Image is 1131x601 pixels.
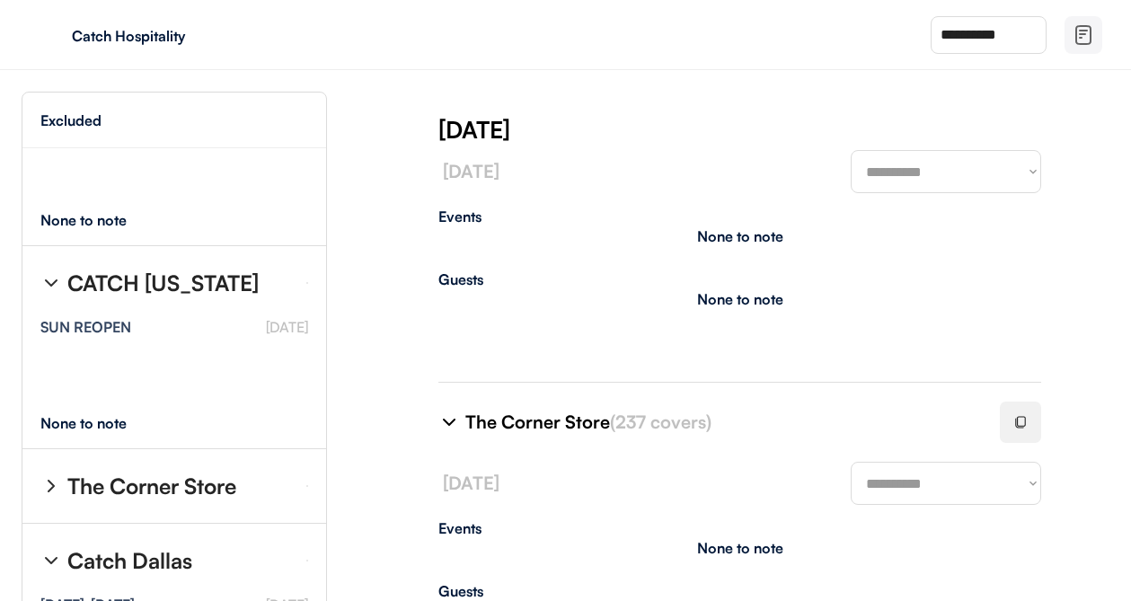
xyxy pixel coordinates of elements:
[438,272,1041,287] div: Guests
[40,320,131,334] div: SUN REOPEN
[443,160,499,182] font: [DATE]
[67,272,259,294] div: CATCH [US_STATE]
[697,541,783,555] div: None to note
[40,416,160,430] div: None to note
[40,113,102,128] div: Excluded
[1073,24,1094,46] img: file-02.svg
[697,292,783,306] div: None to note
[465,410,978,435] div: The Corner Store
[438,411,460,433] img: chevron-right%20%281%29.svg
[610,411,711,433] font: (237 covers)
[443,472,499,494] font: [DATE]
[438,113,1131,146] div: [DATE]
[67,475,236,497] div: The Corner Store
[72,29,298,43] div: Catch Hospitality
[40,550,62,571] img: chevron-right%20%281%29.svg
[67,550,192,571] div: Catch Dallas
[438,521,1041,535] div: Events
[40,272,62,294] img: chevron-right%20%281%29.svg
[266,318,308,336] font: [DATE]
[697,229,783,243] div: None to note
[438,584,1041,598] div: Guests
[40,213,160,227] div: None to note
[40,475,62,497] img: chevron-right%20%281%29.svg
[36,21,65,49] img: yH5BAEAAAAALAAAAAABAAEAAAIBRAA7
[438,209,1041,224] div: Events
